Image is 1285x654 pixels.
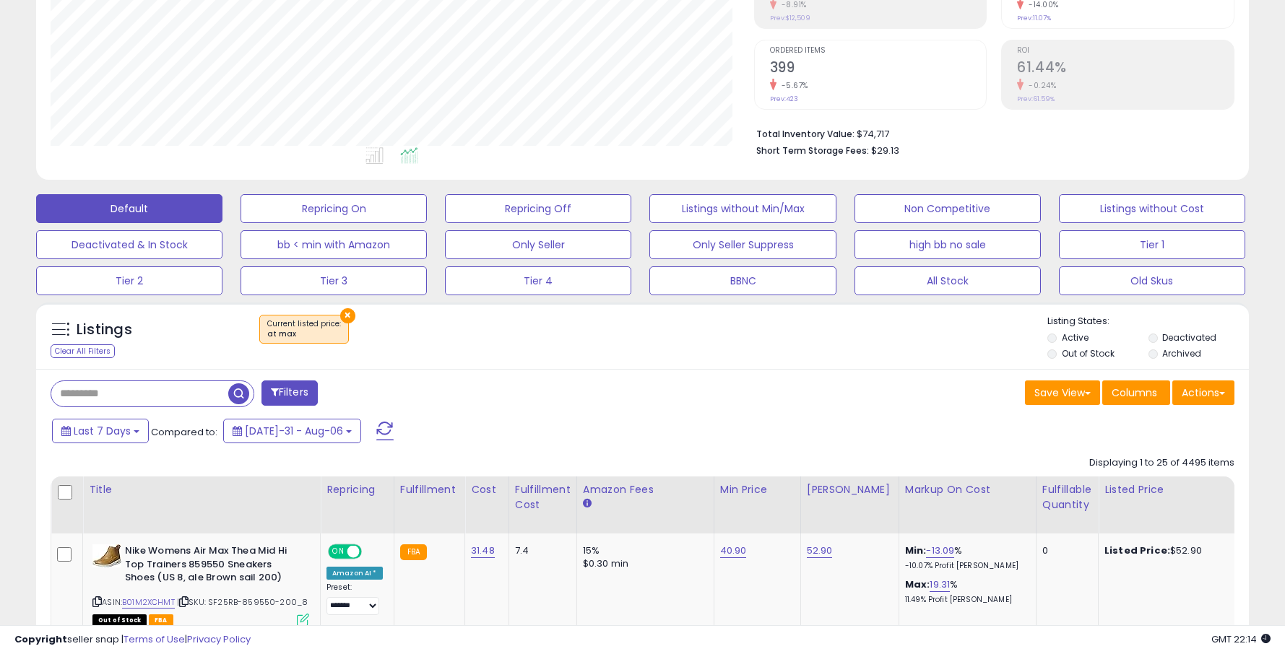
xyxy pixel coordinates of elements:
button: All Stock [854,266,1041,295]
a: 40.90 [720,544,747,558]
div: 7.4 [515,544,566,557]
div: $0.30 min [583,557,703,570]
h2: 399 [770,59,987,79]
div: Displaying 1 to 25 of 4495 items [1089,456,1234,470]
small: Amazon Fees. [583,497,592,510]
p: Listing States: [1047,315,1249,328]
small: -5.67% [776,80,808,91]
button: Tier 4 [445,266,631,295]
button: [DATE]-31 - Aug-06 [223,419,361,443]
label: Active [1062,331,1089,344]
button: bb < min with Amazon [241,230,427,259]
button: Tier 3 [241,266,427,295]
button: Old Skus [1059,266,1245,295]
button: Tier 2 [36,266,222,295]
button: Actions [1172,380,1234,405]
button: Listings without Cost [1059,194,1245,223]
button: Only Seller Suppress [649,230,836,259]
a: 19.31 [930,577,950,592]
div: Min Price [720,482,795,497]
button: Save View [1025,380,1100,405]
div: seller snap | | [14,633,251,647]
span: Ordered Items [770,47,987,55]
div: Repricing [326,482,388,497]
b: Short Term Storage Fees: [756,144,869,157]
label: Out of Stock [1062,347,1115,359]
span: $29.13 [871,144,899,157]
a: Privacy Policy [187,632,251,646]
button: Last 7 Days [52,419,149,443]
button: high bb no sale [854,230,1041,259]
button: Default [36,194,222,223]
button: Filters [261,380,318,406]
img: 41oMLuK-hIL._SL40_.jpg [92,544,121,567]
div: Markup on Cost [905,482,1030,497]
b: Max: [905,577,930,591]
div: Fulfillable Quantity [1042,482,1092,513]
label: Deactivated [1162,331,1216,344]
div: Cost [471,482,503,497]
b: Nike Womens Air Max Thea Mid Hi Top Trainers 859550 Sneakers Shoes (US 8, ale Brown sail 200) [125,544,300,588]
span: ROI [1017,47,1234,55]
div: Amazon AI * [326,567,383,580]
button: Listings without Min/Max [649,194,836,223]
small: Prev: 423 [770,95,798,103]
span: OFF [360,546,383,558]
span: Current listed price : [267,318,341,340]
div: $52.90 [1104,544,1224,557]
div: Fulfillment Cost [515,482,571,513]
button: Deactivated & In Stock [36,230,222,259]
small: Prev: 11.07% [1017,14,1051,22]
span: Last 7 Days [74,424,131,438]
button: Repricing On [241,194,427,223]
span: ON [329,546,347,558]
button: Repricing Off [445,194,631,223]
h2: 61.44% [1017,59,1234,79]
li: $74,717 [756,124,1224,141]
button: Non Competitive [854,194,1041,223]
span: | SKU: SF25RB-859550-200_8 [177,596,308,608]
button: Columns [1102,380,1170,405]
div: Listed Price [1104,482,1229,497]
div: Amazon Fees [583,482,708,497]
div: % [905,578,1025,605]
div: Preset: [326,583,383,615]
strong: Copyright [14,632,67,646]
small: Prev: 61.59% [1017,95,1055,103]
a: 52.90 [807,544,833,558]
a: Terms of Use [124,632,185,646]
span: Columns [1112,385,1157,400]
p: -10.07% Profit [PERSON_NAME] [905,561,1025,571]
b: Listed Price: [1104,544,1170,557]
div: 15% [583,544,703,557]
button: Tier 1 [1059,230,1245,259]
a: 31.48 [471,544,495,558]
label: Archived [1162,347,1201,359]
div: Title [89,482,314,497]
th: The percentage added to the cost of goods (COGS) that forms the calculator for Min & Max prices. [899,476,1036,533]
div: at max [267,329,341,339]
b: Min: [905,544,927,557]
small: FBA [400,544,427,560]
a: B01M2XCHMT [122,596,175,609]
h5: Listings [77,320,132,340]
a: -13.09 [926,544,954,558]
span: 2025-08-14 22:14 GMT [1211,632,1271,646]
span: [DATE]-31 - Aug-06 [245,424,343,438]
button: BBNC [649,266,836,295]
div: Clear All Filters [51,344,115,358]
b: Total Inventory Value: [756,128,854,140]
small: Prev: $12,509 [770,14,810,22]
div: % [905,544,1025,571]
p: 11.49% Profit [PERSON_NAME] [905,595,1025,605]
div: 0 [1042,544,1087,557]
button: × [340,308,355,323]
span: Compared to: [151,425,217,439]
small: -0.24% [1024,80,1056,91]
div: [PERSON_NAME] [807,482,893,497]
button: Only Seller [445,230,631,259]
div: Fulfillment [400,482,459,497]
